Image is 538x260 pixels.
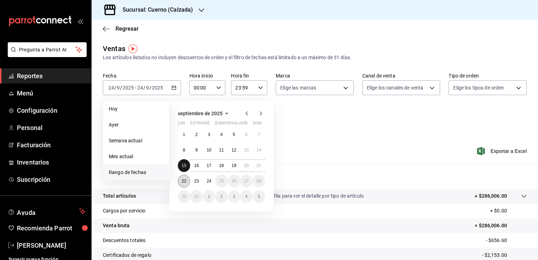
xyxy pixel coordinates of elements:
abbr: 6 de septiembre de 2025 [245,132,248,137]
font: Reportes [17,72,43,80]
button: septiembre de 2025 [178,109,231,118]
abbr: 9 de septiembre de 2025 [195,148,198,153]
button: 2 de septiembre de 2025 [190,128,202,141]
button: open_drawer_menu [77,18,83,24]
font: Exportar a Excel [490,148,527,154]
div: Ventas [103,43,125,54]
font: Personal [17,124,43,131]
abbr: 21 de septiembre de 2025 [257,163,261,168]
button: 30 de septiembre de 2025 [190,190,202,203]
abbr: 23 de septiembre de 2025 [194,179,199,184]
span: / [114,85,117,91]
font: Menú [17,89,33,97]
p: = $286,006.00 [475,222,527,229]
label: Marca [276,73,354,78]
button: 13 de septiembre de 2025 [240,144,252,156]
span: Semana actual [109,137,163,144]
abbr: lunes [178,121,185,128]
abbr: 26 de septiembre de 2025 [232,179,236,184]
button: 27 de septiembre de 2025 [240,175,252,187]
abbr: 24 de septiembre de 2025 [207,179,211,184]
button: 21 de septiembre de 2025 [253,159,265,172]
label: Hora inicio [189,73,226,78]
img: Marcador de información sobre herramientas [129,44,137,53]
span: / [149,85,151,91]
abbr: 1 de septiembre de 2025 [183,132,185,137]
button: 26 de septiembre de 2025 [228,175,240,187]
button: 25 de septiembre de 2025 [215,175,227,187]
a: Pregunta a Parrot AI [5,51,87,58]
input: -- [117,85,120,91]
abbr: 13 de septiembre de 2025 [244,148,249,153]
button: 10 de septiembre de 2025 [203,144,215,156]
p: Total artículos [103,192,136,200]
abbr: 11 de septiembre de 2025 [219,148,224,153]
button: 5 de octubre de 2025 [253,190,265,203]
abbr: 20 de septiembre de 2025 [244,163,249,168]
input: -- [146,85,149,91]
abbr: jueves [215,121,257,128]
abbr: 17 de septiembre de 2025 [207,163,211,168]
button: 11 de septiembre de 2025 [215,144,227,156]
span: Ayer [109,121,163,129]
abbr: 3 de septiembre de 2025 [208,132,210,137]
abbr: 7 de septiembre de 2025 [258,132,260,137]
span: Regresar [115,25,139,32]
font: Inventarios [17,159,49,166]
button: 15 de septiembre de 2025 [178,159,190,172]
abbr: 18 de septiembre de 2025 [219,163,224,168]
font: Configuración [17,107,57,114]
button: 24 de septiembre de 2025 [203,175,215,187]
p: + $0.00 [490,207,527,215]
abbr: 16 de septiembre de 2025 [194,163,199,168]
abbr: 4 de octubre de 2025 [245,194,248,199]
span: Elige las marcas [280,84,316,91]
button: 3 de septiembre de 2025 [203,128,215,141]
p: Cargos por servicio [103,207,146,215]
abbr: 22 de septiembre de 2025 [182,179,186,184]
button: 20 de septiembre de 2025 [240,159,252,172]
button: 16 de septiembre de 2025 [190,159,202,172]
span: septiembre de 2025 [178,111,223,116]
p: - $656.60 [486,237,527,244]
button: Exportar a Excel [478,147,527,155]
span: Pregunta a Parrot AI [19,46,76,54]
button: 4 de septiembre de 2025 [215,128,227,141]
label: Tipo de orden [449,73,527,78]
label: Hora fin [231,73,267,78]
span: Rango de fechas [109,169,163,176]
font: Suscripción [17,176,50,183]
span: Mes actual [109,153,163,160]
button: Regresar [103,25,139,32]
font: [PERSON_NAME] [17,242,66,249]
span: / [120,85,122,91]
button: 1 de septiembre de 2025 [178,128,190,141]
p: Certificados de regalo [103,252,151,259]
button: 7 de septiembre de 2025 [253,128,265,141]
input: -- [108,85,114,91]
button: 12 de septiembre de 2025 [228,144,240,156]
button: 23 de septiembre de 2025 [190,175,202,187]
button: 17 de septiembre de 2025 [203,159,215,172]
button: 28 de septiembre de 2025 [253,175,265,187]
abbr: 14 de septiembre de 2025 [257,148,261,153]
p: Resumen [103,172,527,180]
abbr: miércoles [203,121,209,128]
abbr: 28 de septiembre de 2025 [257,179,261,184]
span: - [135,85,136,91]
button: 3 de octubre de 2025 [228,190,240,203]
abbr: 5 de septiembre de 2025 [233,132,235,137]
font: Recomienda Parrot [17,224,72,232]
button: 22 de septiembre de 2025 [178,175,190,187]
h3: Sucursal: Cuerno (Calzada) [117,6,193,14]
abbr: viernes [228,121,247,128]
abbr: 2 de octubre de 2025 [220,194,223,199]
input: ---- [151,85,163,91]
abbr: 12 de septiembre de 2025 [232,148,236,153]
button: 19 de septiembre de 2025 [228,159,240,172]
button: 8 de septiembre de 2025 [178,144,190,156]
abbr: domingo [253,121,262,128]
span: Ayuda [17,207,76,216]
button: 9 de septiembre de 2025 [190,144,202,156]
label: Canal de venta [362,73,440,78]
